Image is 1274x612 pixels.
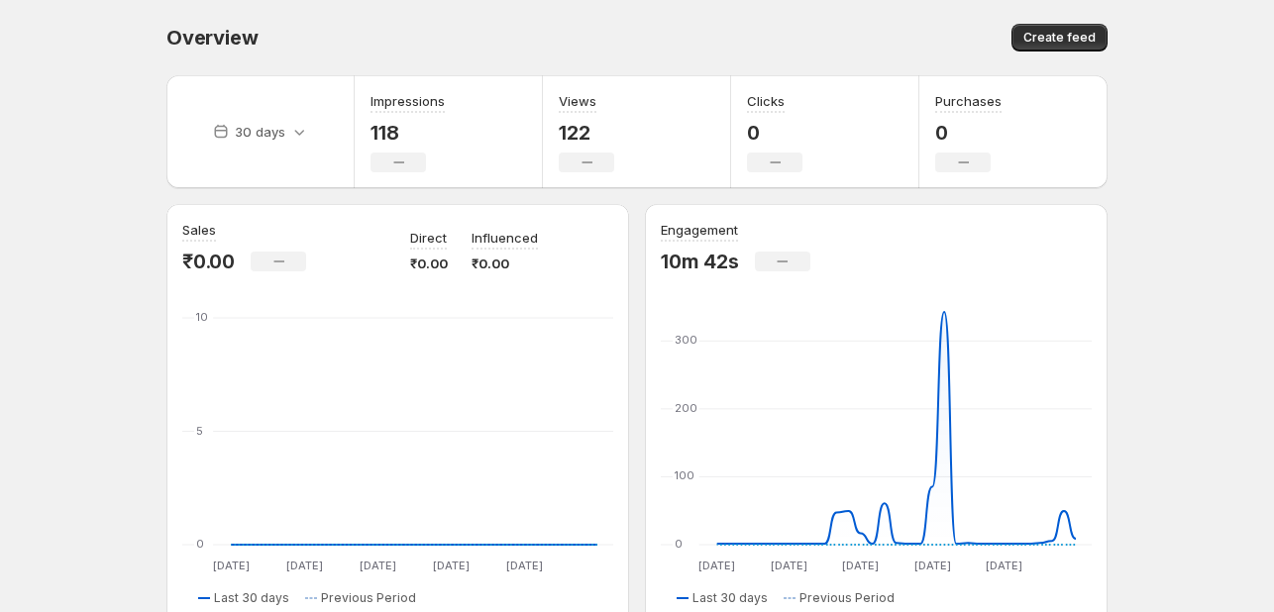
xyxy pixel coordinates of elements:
text: [DATE] [914,559,951,572]
h3: Purchases [935,91,1002,111]
h3: Views [559,91,596,111]
text: 300 [675,333,697,347]
text: [DATE] [433,559,470,572]
text: [DATE] [986,559,1022,572]
h3: Impressions [371,91,445,111]
text: [DATE] [771,559,807,572]
p: 118 [371,121,445,145]
p: ₹0.00 [410,254,448,273]
text: 0 [675,537,683,551]
button: Create feed [1011,24,1108,51]
p: Direct [410,228,447,248]
span: Previous Period [321,590,416,606]
p: 0 [935,121,1002,145]
text: [DATE] [842,559,879,572]
text: [DATE] [360,559,396,572]
p: Influenced [472,228,538,248]
h3: Clicks [747,91,785,111]
span: Last 30 days [214,590,289,606]
p: 0 [747,121,802,145]
h3: Sales [182,220,216,240]
text: 100 [675,468,694,482]
p: ₹0.00 [472,254,538,273]
text: 0 [196,537,204,551]
span: Create feed [1023,30,1096,46]
text: [DATE] [213,559,250,572]
text: [DATE] [698,559,735,572]
text: [DATE] [506,559,543,572]
text: 10 [196,310,208,324]
p: 10m 42s [661,250,739,273]
span: Previous Period [799,590,895,606]
text: 5 [196,424,203,438]
p: ₹0.00 [182,250,235,273]
text: 200 [675,401,697,415]
p: 122 [559,121,614,145]
p: 30 days [235,122,285,142]
span: Overview [166,26,258,50]
h3: Engagement [661,220,738,240]
span: Last 30 days [692,590,768,606]
text: [DATE] [286,559,323,572]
